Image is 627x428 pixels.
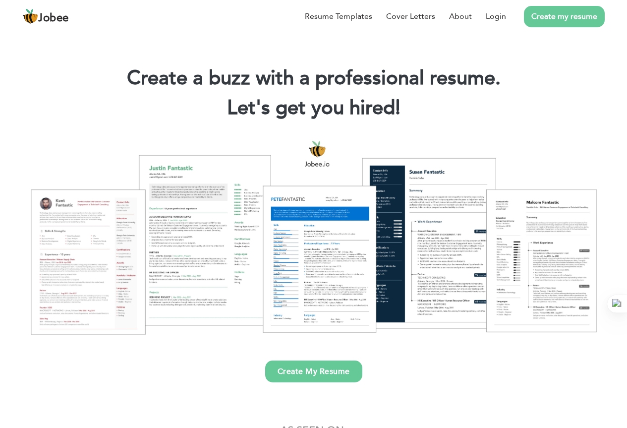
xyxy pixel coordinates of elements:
[22,8,38,24] img: jobee.io
[386,10,435,22] a: Cover Letters
[305,10,372,22] a: Resume Templates
[396,94,400,122] span: |
[524,6,605,27] a: Create my resume
[38,13,69,24] span: Jobee
[15,95,612,121] h2: Let's
[276,94,400,122] span: get you hired!
[22,8,69,24] a: Jobee
[449,10,472,22] a: About
[15,65,612,91] h1: Create a buzz with a professional resume.
[486,10,506,22] a: Login
[265,361,362,382] a: Create My Resume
